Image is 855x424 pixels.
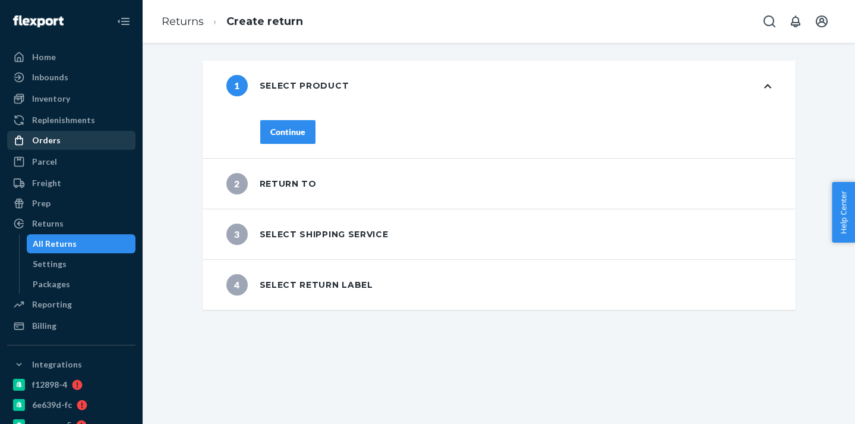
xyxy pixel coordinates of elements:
[784,10,807,33] button: Open notifications
[32,156,57,168] div: Parcel
[32,93,70,105] div: Inventory
[32,299,72,310] div: Reporting
[7,395,135,414] a: 6e639d-fc
[112,10,135,33] button: Close Navigation
[7,355,135,374] button: Integrations
[33,258,67,270] div: Settings
[7,214,135,233] a: Returns
[260,120,316,144] button: Continue
[226,274,373,296] div: Select return label
[32,114,95,126] div: Replenishments
[226,173,248,194] span: 2
[226,173,317,194] div: Return to
[32,51,56,63] div: Home
[226,15,303,28] a: Create return
[32,399,72,411] div: 6e639d-fc
[226,274,248,296] span: 4
[270,126,305,138] div: Continue
[33,278,70,290] div: Packages
[832,182,855,243] button: Help Center
[7,111,135,130] a: Replenishments
[13,15,64,27] img: Flexport logo
[32,359,82,370] div: Integrations
[27,234,136,253] a: All Returns
[7,152,135,171] a: Parcel
[32,197,51,209] div: Prep
[7,48,135,67] a: Home
[7,194,135,213] a: Prep
[32,320,56,332] div: Billing
[32,379,67,391] div: f12898-4
[226,75,248,96] span: 1
[758,10,781,33] button: Open Search Box
[27,255,136,274] a: Settings
[226,224,248,245] span: 3
[27,275,136,294] a: Packages
[226,224,389,245] div: Select shipping service
[7,174,135,193] a: Freight
[7,89,135,108] a: Inventory
[7,68,135,87] a: Inbounds
[7,131,135,150] a: Orders
[32,71,68,83] div: Inbounds
[7,375,135,394] a: f12898-4
[152,4,313,39] ol: breadcrumbs
[32,134,61,146] div: Orders
[162,15,204,28] a: Returns
[7,316,135,335] a: Billing
[810,10,834,33] button: Open account menu
[32,218,64,230] div: Returns
[7,295,135,314] a: Reporting
[33,238,77,250] div: All Returns
[226,75,349,96] div: Select product
[32,177,61,189] div: Freight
